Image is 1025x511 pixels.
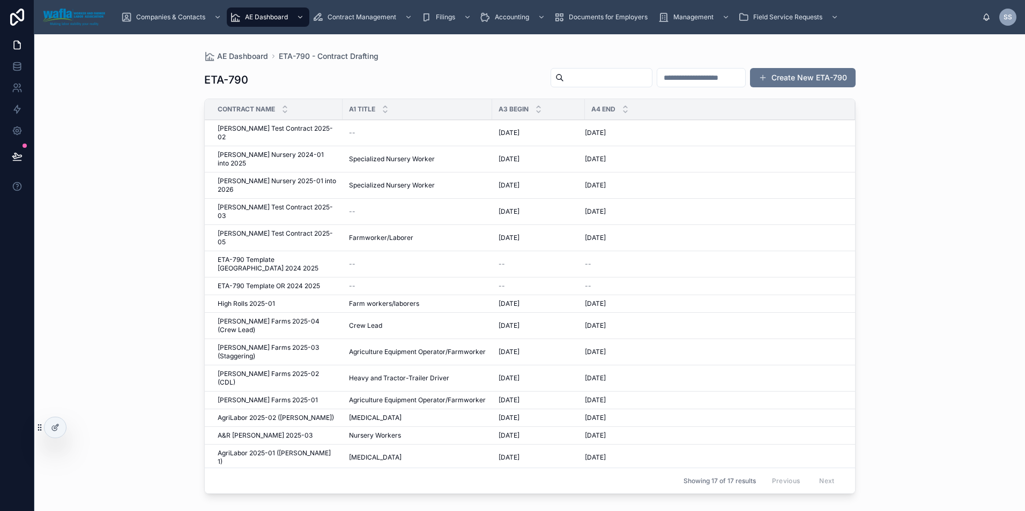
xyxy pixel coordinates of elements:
span: SS [1004,13,1012,21]
span: [DATE] [585,374,606,382]
span: -- [499,260,505,268]
a: [DATE] [585,181,842,190]
a: -- [349,129,486,137]
span: Specialized Nursery Worker [349,181,435,190]
span: Accounting [495,13,529,21]
a: [DATE] [585,234,842,242]
span: [DATE] [585,396,606,404]
a: -- [585,282,842,290]
a: Companies & Contacts [118,7,227,27]
a: [DATE] [585,299,842,308]
a: AgriLabor 2025-02 ([PERSON_NAME]) [218,414,336,422]
a: -- [499,260,578,268]
a: -- [585,260,842,268]
span: ETA-790 - Contract Drafting [279,51,378,62]
a: [DATE] [499,129,578,137]
a: Crew Lead [349,321,486,330]
a: [DATE] [499,374,578,382]
a: Specialized Nursery Worker [349,181,486,190]
a: AE Dashboard [204,51,268,62]
a: [DATE] [499,207,578,216]
span: Contract Name [218,105,275,114]
span: [DATE] [499,431,519,440]
a: -- [349,207,486,216]
a: Heavy and Tractor-Trailer Driver [349,374,486,382]
span: -- [585,260,591,268]
span: [DATE] [585,431,606,440]
a: [DATE] [585,414,842,422]
a: [DATE] [585,431,842,440]
span: -- [349,129,355,137]
a: [DATE] [499,431,578,440]
a: [DATE] [499,234,578,242]
a: [DATE] [585,155,842,163]
span: Agriculture Equipment Operator/Farmworker [349,396,486,404]
span: [DATE] [499,414,519,422]
a: ETA-790 Template OR 2024 2025 [218,282,336,290]
button: Create New ETA-790 [750,68,856,87]
a: [PERSON_NAME] Test Contract 2025-02 [218,124,336,141]
span: [DATE] [499,207,519,216]
span: -- [585,282,591,290]
span: Specialized Nursery Worker [349,155,435,163]
a: [DATE] [499,414,578,422]
span: [DATE] [499,181,519,190]
span: A3 Begin [499,105,529,114]
a: [PERSON_NAME] Nursery 2024-01 into 2025 [218,151,336,168]
a: [DATE] [499,181,578,190]
a: Management [655,7,735,27]
a: [MEDICAL_DATA] [349,453,486,462]
span: Documents for Employers [569,13,648,21]
span: Showing 17 of 17 results [684,477,756,485]
a: [DATE] [499,396,578,404]
a: [PERSON_NAME] Farms 2025-02 (CDL) [218,370,336,387]
a: [DATE] [585,321,842,330]
span: Farm workers/laborers [349,299,419,308]
span: A&R [PERSON_NAME] 2025-03 [218,431,313,440]
a: [PERSON_NAME] Farms 2025-04 (Crew Lead) [218,317,336,334]
a: Field Service Requests [735,7,844,27]
a: [PERSON_NAME] Farms 2025-01 [218,396,336,404]
span: Heavy and Tractor-Trailer Driver [349,374,449,382]
a: [DATE] [499,453,578,462]
a: Nursery Workers [349,431,486,440]
a: Agriculture Equipment Operator/Farmworker [349,348,486,356]
span: ETA-790 Template [GEOGRAPHIC_DATA] 2024 2025 [218,255,336,273]
span: -- [349,260,355,268]
span: AE Dashboard [217,51,268,62]
a: [DATE] [585,129,842,137]
a: [DATE] [585,207,842,216]
a: [DATE] [499,155,578,163]
span: [DATE] [499,129,519,137]
span: [DATE] [585,414,606,422]
span: AgriLabor 2025-02 ([PERSON_NAME]) [218,414,334,422]
span: -- [349,282,355,290]
span: [PERSON_NAME] Farms 2025-03 (Staggering) [218,343,336,360]
a: [DATE] [585,374,842,382]
span: [MEDICAL_DATA] [349,453,402,462]
a: Filings [418,7,477,27]
a: AE Dashboard [227,7,309,27]
span: Crew Lead [349,321,382,330]
a: [PERSON_NAME] Test Contract 2025-03 [218,203,336,220]
a: [DATE] [585,348,842,356]
span: [DATE] [585,181,606,190]
span: Companies & Contacts [136,13,205,21]
span: Field Service Requests [753,13,822,21]
span: A4 End [591,105,615,114]
span: [DATE] [585,299,606,308]
a: -- [349,260,486,268]
span: High Rolls 2025-01 [218,299,275,308]
div: scrollable content [114,5,982,29]
a: [DATE] [499,348,578,356]
a: [DATE] [499,321,578,330]
span: -- [349,207,355,216]
a: [PERSON_NAME] Test Contract 2025-05 [218,229,336,246]
span: [DATE] [499,396,519,404]
span: A1 Title [349,105,375,114]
